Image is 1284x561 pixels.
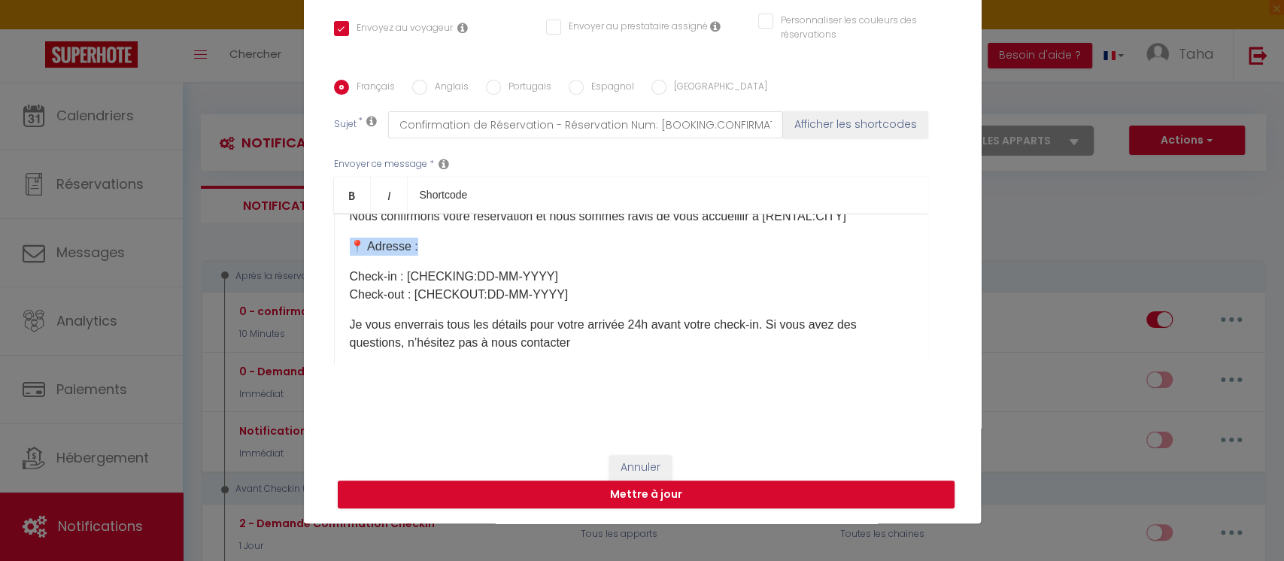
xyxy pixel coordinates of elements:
[457,22,468,34] i: Envoyer au voyageur
[334,177,371,213] a: Bold
[371,177,408,213] a: Italic
[366,115,377,127] i: Subject
[338,481,955,509] button: Mettre à jour
[710,20,721,32] i: Envoyer au prestataire si il est assigné
[349,21,453,38] label: Envoyez au voyageur
[501,80,551,96] label: Portugais
[584,80,634,96] label: Espagnol
[350,268,912,304] p: Check-in : [CHECKING:DD-MM-YYYY]​ Check-out : [CHECKOUT:DD-MM-YYYY]​
[334,157,427,171] label: Envoyer ce message
[783,111,928,138] button: Afficher les shortcodes
[427,80,469,96] label: Anglais
[350,208,912,226] p: Nous confirmons votre réservation et nous sommes ravis de vous accueillir à [RENTAL:CITY]​
[334,117,357,133] label: Sujet
[666,80,767,96] label: [GEOGRAPHIC_DATA]
[609,455,672,481] button: Annuler
[350,316,912,352] p: Je vous enverrais tous les détails pour votre arrivée 24h avant votre check-in. Si vous avez des ...
[349,80,395,96] label: Français
[334,214,928,364] div: ​
[439,158,449,170] i: Message
[350,238,912,256] p: 📍 Adresse :
[408,177,480,213] a: Shortcode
